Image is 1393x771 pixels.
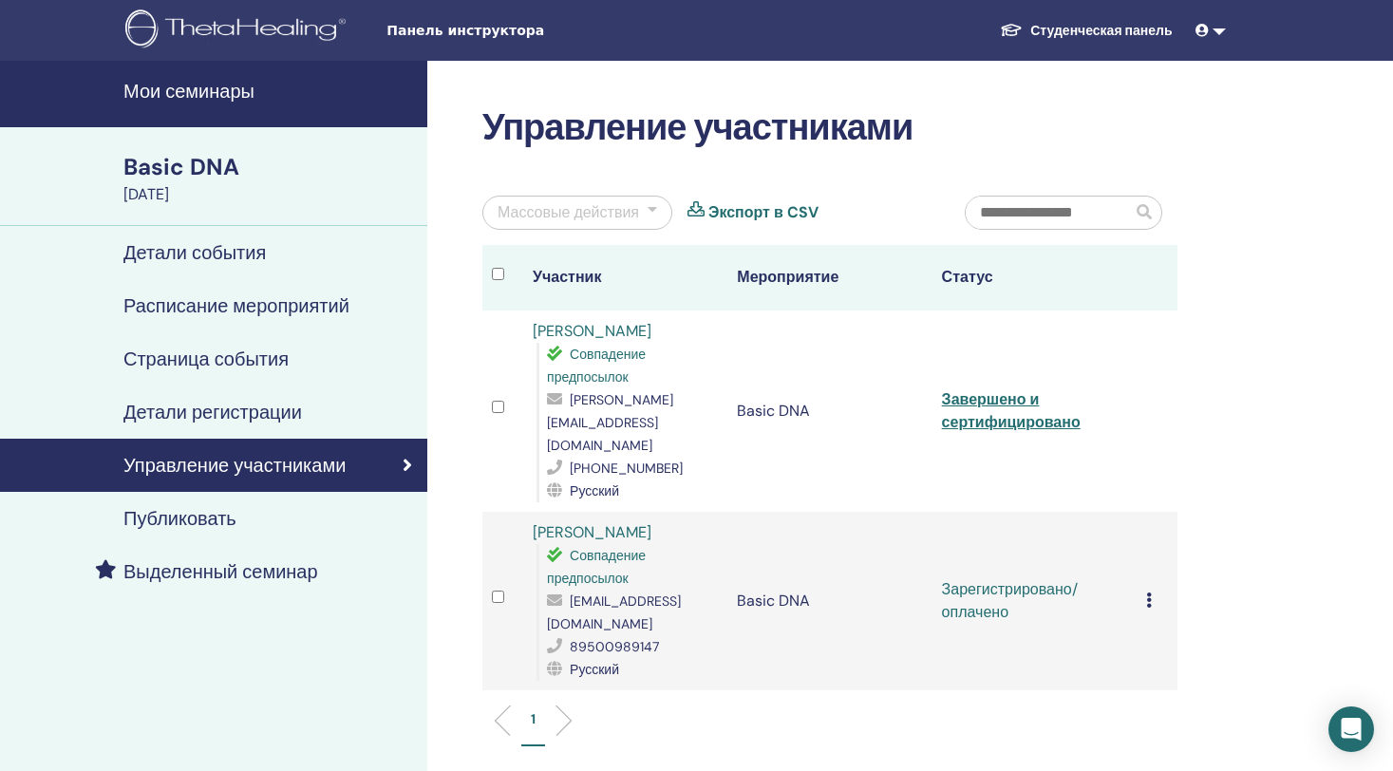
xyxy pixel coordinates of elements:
[498,201,639,224] div: Массовые действия
[547,547,646,587] span: Совпадение предпосылок
[570,638,659,655] span: 89500989147
[570,482,619,499] span: Русский
[123,151,416,183] div: Basic DNA
[123,401,302,423] h4: Детали регистрации
[123,80,416,103] h4: Мои семинары
[708,201,819,224] a: Экспорт в CSV
[985,13,1187,48] a: Студенческая панель
[570,661,619,678] span: Русский
[123,560,318,583] h4: Выделенный семинар
[533,522,651,542] a: [PERSON_NAME]
[727,512,932,690] td: Basic DNA
[123,348,289,370] h4: Страница события
[123,241,266,264] h4: Детали события
[942,389,1081,432] a: Завершено и сертифицировано
[533,321,651,341] a: [PERSON_NAME]
[125,9,352,52] img: logo.png
[123,507,236,530] h4: Публиковать
[523,245,727,310] th: Участник
[386,21,671,41] span: Панель инструктора
[112,151,427,206] a: Basic DNA[DATE]
[123,294,349,317] h4: Расписание мероприятий
[123,183,416,206] div: [DATE]
[547,391,673,454] span: [PERSON_NAME][EMAIL_ADDRESS][DOMAIN_NAME]
[727,310,932,512] td: Basic DNA
[547,592,681,632] span: [EMAIL_ADDRESS][DOMAIN_NAME]
[547,346,646,385] span: Совпадение предпосылок
[1328,706,1374,752] div: Open Intercom Messenger
[1000,22,1023,38] img: graduation-cap-white.svg
[727,245,932,310] th: Мероприятие
[932,245,1137,310] th: Статус
[482,106,1177,150] h2: Управление участниками
[531,709,536,729] p: 1
[123,454,346,477] h4: Управление участниками
[570,460,683,477] span: [PHONE_NUMBER]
